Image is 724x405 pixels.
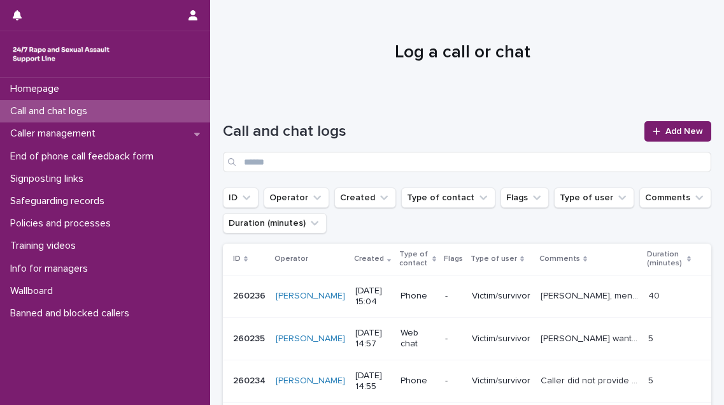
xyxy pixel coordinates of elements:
button: Type of user [554,188,634,208]
p: - [445,291,462,302]
p: Signposting links [5,173,94,185]
a: [PERSON_NAME] [276,376,345,387]
h1: Log a call or chat [223,42,702,64]
p: Call and chat logs [5,105,97,117]
p: Info for managers [5,263,98,275]
p: Wallboard [5,285,63,297]
p: Comments [539,252,580,266]
h1: Call and chat logs [223,122,637,141]
p: Safeguarding records [5,195,115,207]
p: Victim/survivor [472,291,530,302]
p: [DATE] 14:55 [355,371,390,392]
p: Chatter wanted to discuss isolating themselves from family after CSA at hands of father but chat ... [541,331,641,344]
p: ID [233,252,241,266]
p: 5 [648,331,656,344]
a: Add New [644,121,711,142]
button: ID [223,188,259,208]
tr: 260236260236 [PERSON_NAME] [DATE] 15:04Phone-Victim/survivor[PERSON_NAME], mentioned experiencing... [223,275,711,318]
button: Created [334,188,396,208]
p: Operator [274,252,308,266]
p: 260235 [233,331,267,344]
p: [DATE] 15:04 [355,286,390,307]
p: 260234 [233,373,268,387]
p: Victim/survivor [472,376,530,387]
p: Training videos [5,240,86,252]
p: Created [354,252,384,266]
p: Homepage [5,83,69,95]
button: Duration (minutes) [223,213,327,233]
a: [PERSON_NAME] [276,334,345,344]
a: [PERSON_NAME] [276,291,345,302]
input: Search [223,152,711,172]
button: Comments [639,188,711,208]
button: Operator [264,188,329,208]
p: Duration (minutes) [647,247,683,271]
button: Type of contact [401,188,495,208]
p: Victim/survivor [472,334,530,344]
p: Banned and blocked callers [5,307,139,320]
p: - [445,334,462,344]
p: 40 [648,288,662,302]
span: Add New [665,127,703,136]
p: Caller did not provide name or monitoring details - hard to speak. Wanted support around domestic... [541,373,641,387]
p: Type of user [471,252,517,266]
p: Phone [401,376,434,387]
img: rhQMoQhaT3yELyF149Cw [10,41,112,67]
tr: 260234260234 [PERSON_NAME] [DATE] 14:55Phone-Victim/survivorCaller did not provide name or monito... [223,360,711,402]
p: [DATE] 14:57 [355,328,390,350]
p: Helen, mentioned experiencing sexual violence (CSA) perpetrated by their brother, talked about su... [541,288,641,302]
p: 260236 [233,288,268,302]
p: Flags [444,252,463,266]
p: Phone [401,291,434,302]
p: 5 [648,373,656,387]
p: Policies and processes [5,217,121,230]
p: Caller management [5,128,106,140]
p: Type of contact [399,247,429,271]
tr: 260235260235 [PERSON_NAME] [DATE] 14:57Web chat-Victim/survivor[PERSON_NAME] wanted to discuss is... [223,318,711,360]
p: - [445,376,462,387]
p: Web chat [401,328,434,350]
button: Flags [500,188,549,208]
p: End of phone call feedback form [5,151,164,163]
